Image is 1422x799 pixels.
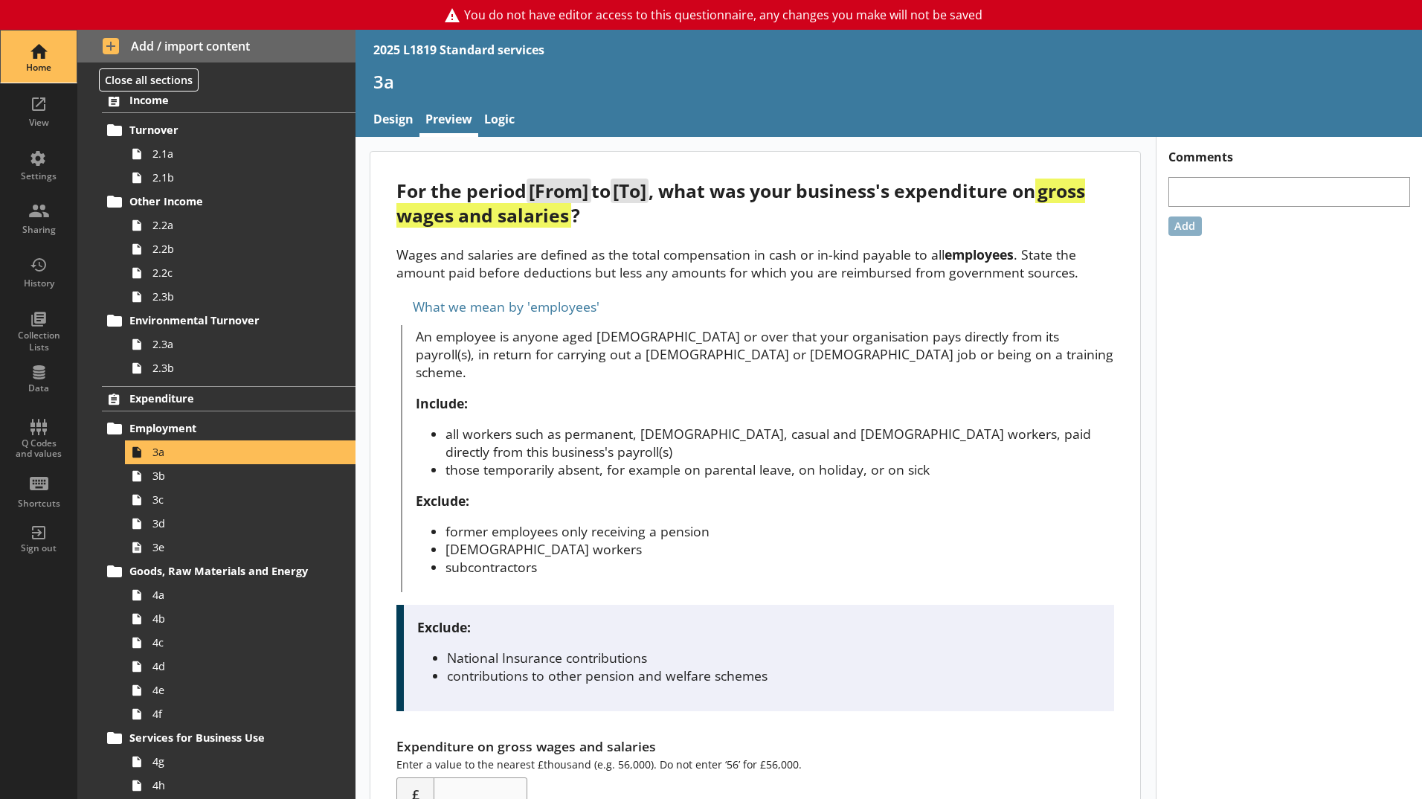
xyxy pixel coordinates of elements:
[102,190,355,214] a: Other Income
[478,105,521,137] a: Logic
[129,123,312,137] span: Turnover
[125,774,355,798] a: 4h
[152,170,318,184] span: 2.1b
[125,237,355,261] a: 2.2b
[125,261,355,285] a: 2.2c
[417,618,471,636] strong: Exclude:
[527,179,591,203] span: [From]
[13,438,65,460] div: Q Codes and values
[125,488,355,512] a: 3c
[125,440,355,464] a: 3a
[102,726,355,750] a: Services for Business Use
[125,678,355,702] a: 4e
[125,631,355,655] a: 4c
[152,266,318,280] span: 2.2c
[129,731,312,745] span: Services for Business Use
[125,142,355,166] a: 2.1a
[102,88,355,113] a: Income
[102,118,355,142] a: Turnover
[445,461,1114,478] li: those temporarily absent, for example on parental leave, on holiday, or on sick
[13,498,65,510] div: Shortcuts
[102,417,355,440] a: Employment
[419,105,478,137] a: Preview
[396,179,1114,228] div: For the period to , what was your business's expenditure on ?
[125,702,355,726] a: 4f
[445,540,1114,558] li: [DEMOGRAPHIC_DATA] workers
[367,105,419,137] a: Design
[945,246,1014,263] strong: employees
[373,42,544,58] div: 2025 L1819 Standard services
[152,445,318,459] span: 3a
[447,667,1101,684] li: contributions to other pension and welfare schemes
[125,214,355,237] a: 2.2a
[445,425,1114,461] li: all workers such as permanent, [DEMOGRAPHIC_DATA], casual and [DEMOGRAPHIC_DATA] workers, paid di...
[396,295,1114,318] div: What we mean by 'employees'
[125,607,355,631] a: 4b
[152,683,318,697] span: 4e
[129,421,312,435] span: Employment
[109,559,355,726] li: Goods, Raw Materials and Energy4a4b4c4d4e4f
[396,179,1084,228] strong: gross wages and salaries
[13,542,65,554] div: Sign out
[129,194,312,208] span: Other Income
[152,659,318,673] span: 4d
[125,655,355,678] a: 4d
[152,778,318,792] span: 4h
[445,558,1114,576] li: subcontractors
[125,333,355,356] a: 2.3a
[152,337,318,351] span: 2.3a
[152,540,318,554] span: 3e
[152,242,318,256] span: 2.2b
[99,68,199,92] button: Close all sections
[152,361,318,375] span: 2.3b
[396,246,1114,281] p: Wages and salaries are defined as the total compensation in cash or in-kind payable to all . Stat...
[152,289,318,304] span: 2.3b
[13,117,65,129] div: View
[109,309,355,380] li: Environmental Turnover2.3a2.3b
[125,583,355,607] a: 4a
[13,277,65,289] div: History
[102,559,355,583] a: Goods, Raw Materials and Energy
[416,327,1114,381] p: An employee is anyone aged [DEMOGRAPHIC_DATA] or over that your organisation pays directly from i...
[102,386,355,411] a: Expenditure
[447,649,1101,667] li: National Insurance contributions
[129,313,312,327] span: Environmental Turnover
[152,218,318,232] span: 2.2a
[125,512,355,536] a: 3d
[152,588,318,602] span: 4a
[152,612,318,626] span: 4b
[125,166,355,190] a: 2.1b
[152,754,318,768] span: 4g
[77,30,355,62] button: Add / import content
[125,285,355,309] a: 2.3b
[445,522,1114,540] li: former employees only receiving a pension
[125,750,355,774] a: 4g
[13,62,65,74] div: Home
[13,170,65,182] div: Settings
[77,88,355,380] li: IncomeTurnover2.1a2.1bOther Income2.2a2.2b2.2c2.3bEnvironmental Turnover2.3a2.3b
[152,707,318,721] span: 4f
[416,394,468,412] strong: Include:
[13,224,65,236] div: Sharing
[152,469,318,483] span: 3b
[103,38,331,54] span: Add / import content
[416,492,469,510] strong: Exclude:
[129,564,312,578] span: Goods, Raw Materials and Energy
[373,70,1404,93] h1: 3a
[152,492,318,507] span: 3c
[109,417,355,559] li: Employment3a3b3c3d3e
[125,536,355,559] a: 3e
[152,147,318,161] span: 2.1a
[152,516,318,530] span: 3d
[129,391,312,405] span: Expenditure
[125,464,355,488] a: 3b
[13,382,65,394] div: Data
[125,356,355,380] a: 2.3b
[102,309,355,333] a: Environmental Turnover
[13,330,65,353] div: Collection Lists
[109,190,355,309] li: Other Income2.2a2.2b2.2c2.3b
[152,635,318,649] span: 4c
[611,179,649,203] span: [To]
[129,93,312,107] span: Income
[109,118,355,190] li: Turnover2.1a2.1b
